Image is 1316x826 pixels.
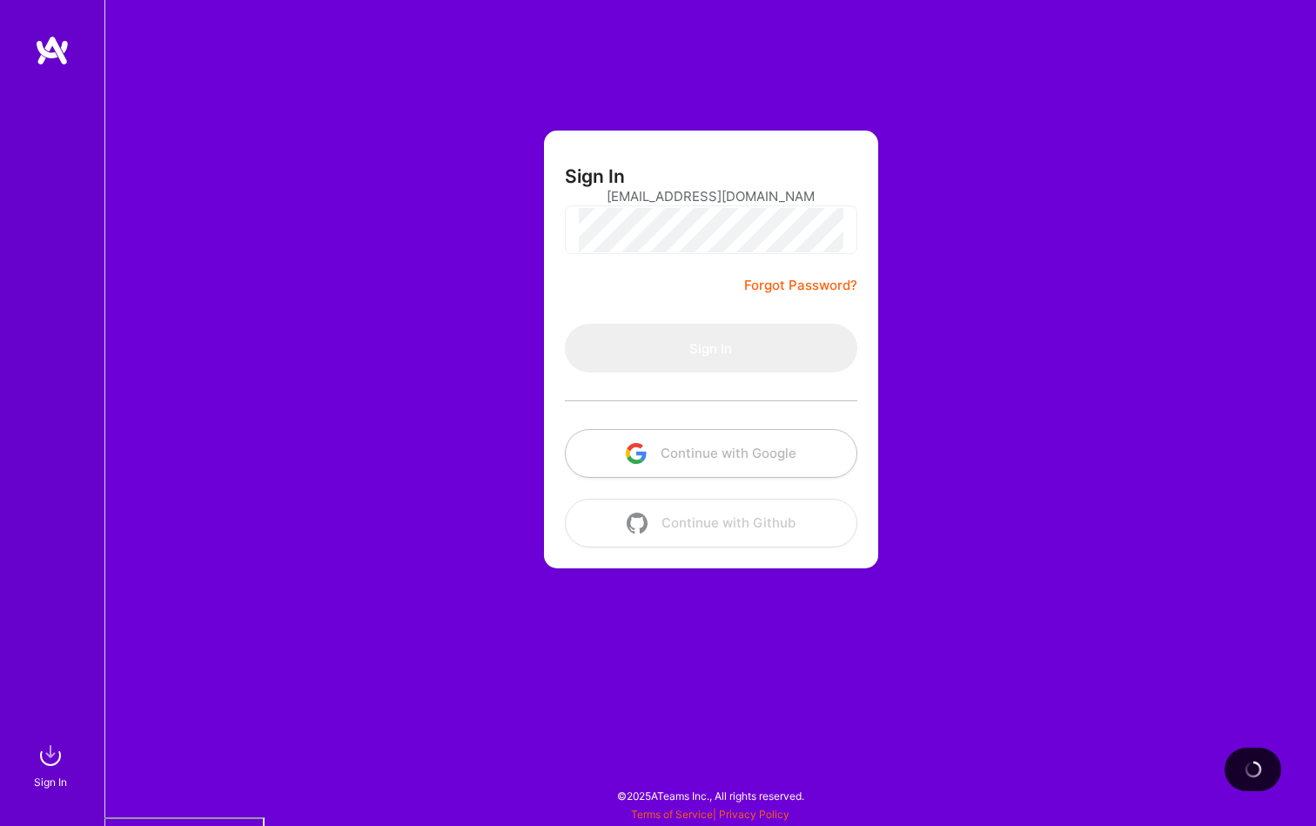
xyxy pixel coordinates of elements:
[607,174,816,218] input: Email...
[565,429,857,478] button: Continue with Google
[565,165,625,187] h3: Sign In
[70,101,84,115] img: tab_domain_overview_orange.svg
[627,513,648,534] img: icon
[631,808,713,821] a: Terms of Service
[744,275,857,296] a: Forgot Password?
[28,45,42,59] img: website_grey.svg
[34,773,67,791] div: Sign In
[719,808,789,821] a: Privacy Policy
[33,738,68,773] img: sign in
[189,103,300,114] div: Keywords nach Traffic
[49,28,85,42] div: v 4.0.25
[45,45,191,59] div: Domain: [DOMAIN_NAME]
[90,103,128,114] div: Domain
[35,35,70,66] img: logo
[170,101,184,115] img: tab_keywords_by_traffic_grey.svg
[626,443,647,464] img: icon
[37,738,68,791] a: sign inSign In
[28,28,42,42] img: logo_orange.svg
[565,499,857,547] button: Continue with Github
[565,324,857,373] button: Sign In
[1245,761,1262,778] img: loading
[104,774,1316,817] div: © 2025 ATeams Inc., All rights reserved.
[631,808,789,821] span: |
